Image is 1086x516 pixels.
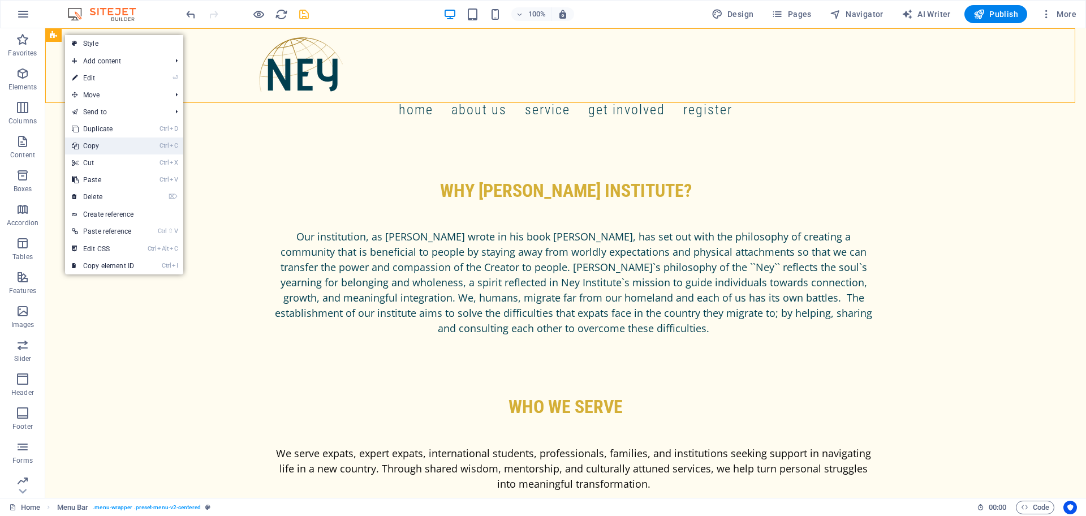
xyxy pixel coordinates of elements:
[14,354,32,363] p: Slider
[169,193,178,200] i: ⌦
[184,7,197,21] button: undo
[8,83,37,92] p: Elements
[93,501,201,514] span: . menu-wrapper .preset-menu-v2-centered
[964,5,1027,23] button: Publish
[10,150,35,160] p: Content
[7,218,38,227] p: Accordion
[170,245,178,252] i: C
[772,8,811,20] span: Pages
[170,125,178,132] i: D
[707,5,759,23] div: Design (Ctrl+Alt+Y)
[173,74,178,81] i: ⏎
[9,286,36,295] p: Features
[11,320,35,329] p: Images
[57,501,89,514] span: Click to select. Double-click to edit
[1016,501,1054,514] button: Code
[825,5,888,23] button: Navigator
[977,501,1007,514] h6: Session time
[160,159,169,166] i: Ctrl
[274,7,288,21] button: reload
[9,501,40,514] a: Click to cancel selection. Double-click to open Pages
[902,8,951,20] span: AI Writer
[12,422,33,431] p: Footer
[160,125,169,132] i: Ctrl
[65,7,150,21] img: Editor Logo
[65,154,141,171] a: CtrlXCut
[158,227,167,235] i: Ctrl
[1063,501,1077,514] button: Usercentrics
[170,142,178,149] i: C
[148,245,157,252] i: Ctrl
[12,456,33,465] p: Forms
[8,49,37,58] p: Favorites
[65,188,141,205] a: ⌦Delete
[170,159,178,166] i: X
[298,8,311,21] i: Save (Ctrl+S)
[973,8,1018,20] span: Publish
[511,7,551,21] button: 100%
[275,8,288,21] i: Reload page
[160,142,169,149] i: Ctrl
[8,117,37,126] p: Columns
[170,176,178,183] i: V
[65,53,166,70] span: Add content
[1021,501,1049,514] span: Code
[897,5,955,23] button: AI Writer
[157,245,169,252] i: Alt
[65,206,183,223] a: Create reference
[65,240,141,257] a: CtrlAltCEdit CSS
[174,227,178,235] i: V
[65,35,183,52] a: Style
[65,137,141,154] a: CtrlCCopy
[65,104,166,121] a: Send to
[12,252,33,261] p: Tables
[65,223,141,240] a: Ctrl⇧VPaste reference
[297,7,311,21] button: save
[65,171,141,188] a: CtrlVPaste
[989,501,1006,514] span: 00 00
[168,227,173,235] i: ⇧
[528,7,546,21] h6: 100%
[65,121,141,137] a: CtrlDDuplicate
[205,504,210,510] i: This element is a customizable preset
[65,257,141,274] a: CtrlICopy element ID
[712,8,754,20] span: Design
[162,262,171,269] i: Ctrl
[830,8,884,20] span: Navigator
[65,87,166,104] span: Move
[997,503,998,511] span: :
[1036,5,1081,23] button: More
[11,388,34,397] p: Header
[160,176,169,183] i: Ctrl
[14,184,32,193] p: Boxes
[65,70,141,87] a: ⏎Edit
[172,262,178,269] i: I
[1041,8,1076,20] span: More
[184,8,197,21] i: Undo: menu-wrapper-shadow ((2px, 2px, 4px) -> (2px undefined 0px 0px #003e4f, 2px, 4px)) (Ctrl+Z)
[57,501,210,514] nav: breadcrumb
[767,5,816,23] button: Pages
[558,9,568,19] i: On resize automatically adjust zoom level to fit chosen device.
[707,5,759,23] button: Design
